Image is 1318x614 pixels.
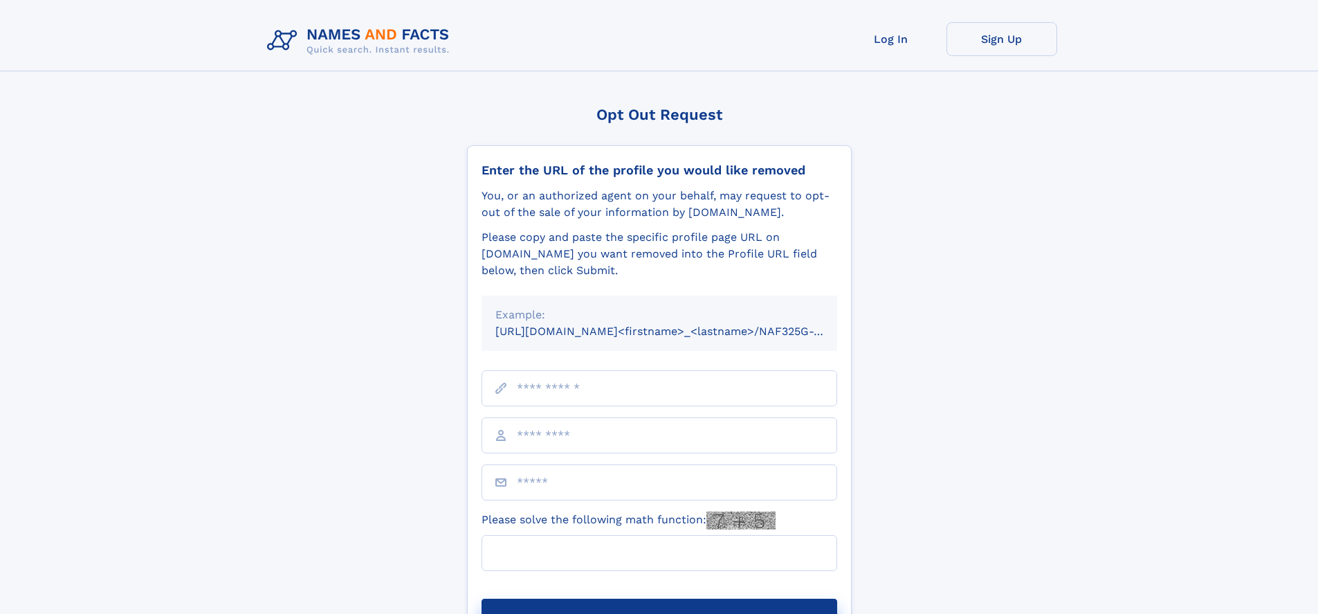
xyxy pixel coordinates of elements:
[482,512,776,530] label: Please solve the following math function:
[836,22,946,56] a: Log In
[262,22,461,60] img: Logo Names and Facts
[482,188,837,221] div: You, or an authorized agent on your behalf, may request to opt-out of the sale of your informatio...
[495,325,863,338] small: [URL][DOMAIN_NAME]<firstname>_<lastname>/NAF325G-xxxxxxxx
[482,163,837,178] div: Enter the URL of the profile you would like removed
[495,307,823,323] div: Example:
[482,229,837,279] div: Please copy and paste the specific profile page URL on [DOMAIN_NAME] you want removed into the Pr...
[467,106,852,123] div: Opt Out Request
[946,22,1057,56] a: Sign Up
